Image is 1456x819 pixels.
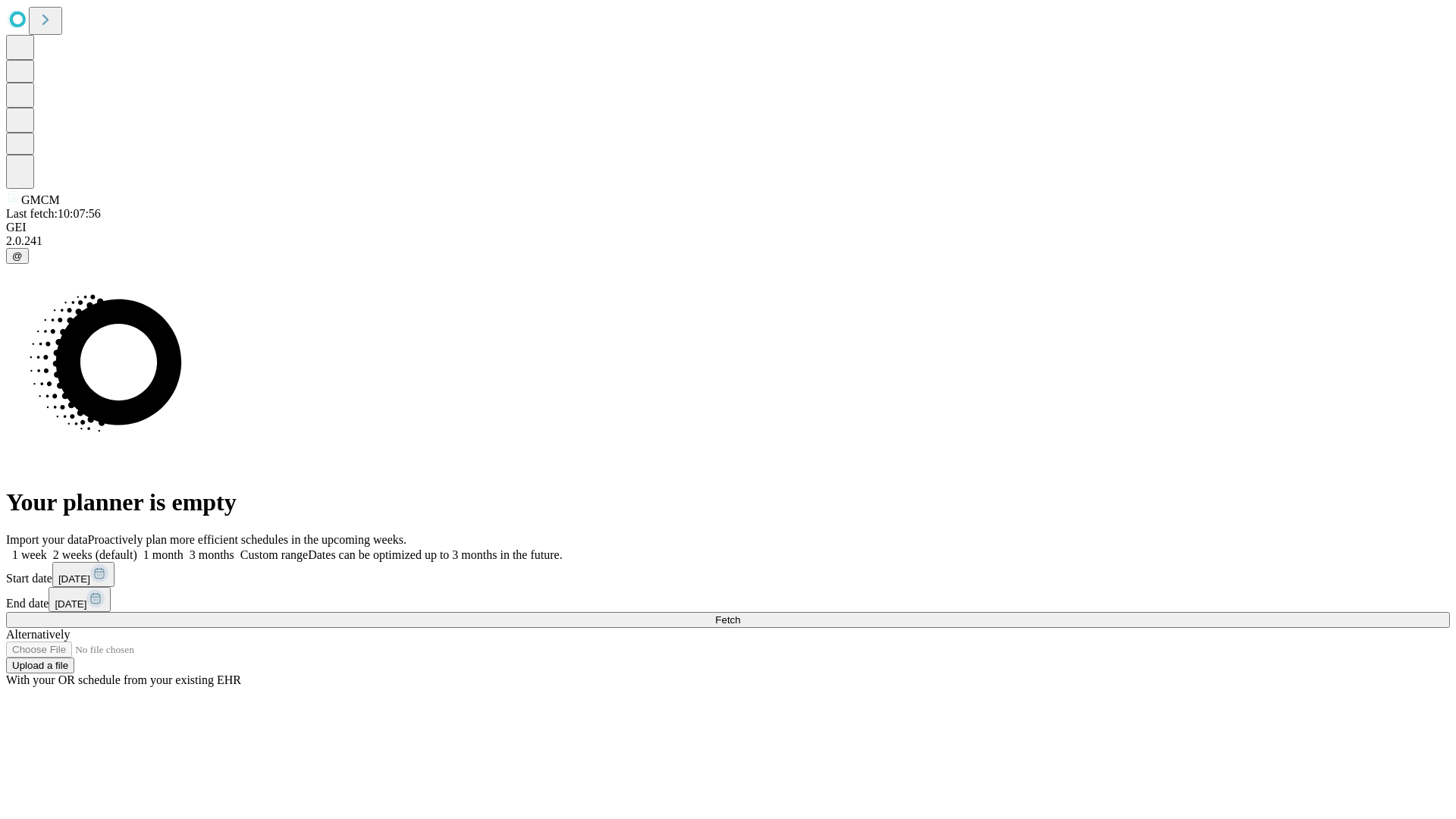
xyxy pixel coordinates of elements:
[58,573,90,585] span: [DATE]
[240,548,308,561] span: Custom range
[6,248,29,264] button: @
[53,548,137,561] span: 2 weeks (default)
[52,562,115,587] button: [DATE]
[6,673,241,686] span: With your OR schedule from your existing EHR
[6,612,1450,628] button: Fetch
[6,533,88,546] span: Import your data
[190,548,234,561] span: 3 months
[55,598,86,610] span: [DATE]
[6,657,74,673] button: Upload a file
[6,207,101,220] span: Last fetch: 10:07:56
[88,533,406,546] span: Proactively plan more efficient schedules in the upcoming weeks.
[6,562,1450,587] div: Start date
[6,488,1450,516] h1: Your planner is empty
[12,548,47,561] span: 1 week
[715,614,740,626] span: Fetch
[308,548,562,561] span: Dates can be optimized up to 3 months in the future.
[6,587,1450,612] div: End date
[6,628,70,641] span: Alternatively
[49,587,111,612] button: [DATE]
[21,193,60,206] span: GMCM
[12,250,23,262] span: @
[143,548,184,561] span: 1 month
[6,234,1450,248] div: 2.0.241
[6,221,1450,234] div: GEI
